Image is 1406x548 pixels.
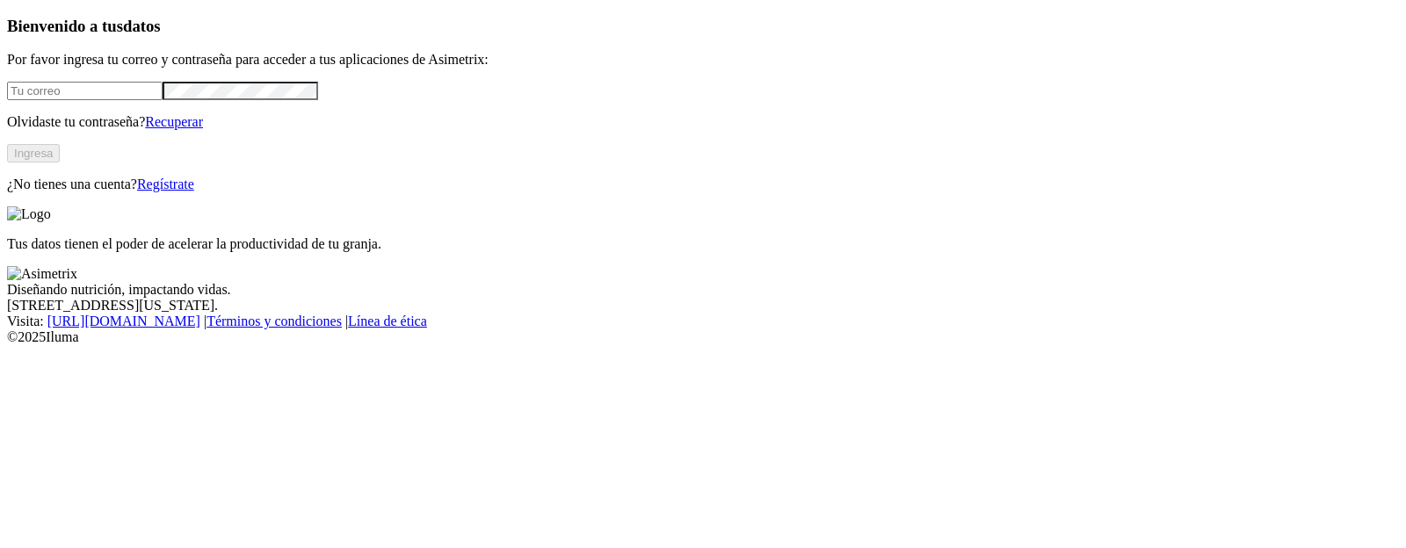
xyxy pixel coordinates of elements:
[7,144,60,162] button: Ingresa
[145,114,203,129] a: Recuperar
[137,177,194,191] a: Regístrate
[7,177,1399,192] p: ¿No tienes una cuenta?
[207,314,342,328] a: Términos y condiciones
[47,314,200,328] a: [URL][DOMAIN_NAME]
[348,314,427,328] a: Línea de ética
[7,114,1399,130] p: Olvidaste tu contraseña?
[7,266,77,282] img: Asimetrix
[7,298,1399,314] div: [STREET_ADDRESS][US_STATE].
[7,82,163,100] input: Tu correo
[7,329,1399,345] div: © 2025 Iluma
[7,314,1399,329] div: Visita : | |
[123,17,161,35] span: datos
[7,206,51,222] img: Logo
[7,282,1399,298] div: Diseñando nutrición, impactando vidas.
[7,52,1399,68] p: Por favor ingresa tu correo y contraseña para acceder a tus aplicaciones de Asimetrix:
[7,236,1399,252] p: Tus datos tienen el poder de acelerar la productividad de tu granja.
[7,17,1399,36] h3: Bienvenido a tus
